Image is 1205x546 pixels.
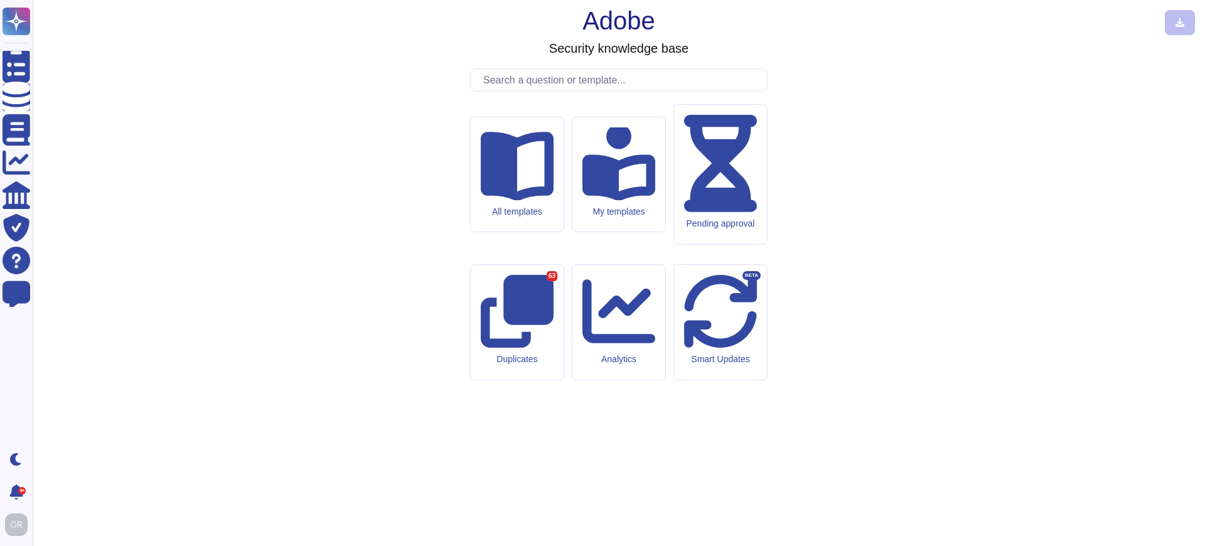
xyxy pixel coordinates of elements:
img: user [5,513,28,536]
div: Duplicates [481,354,554,365]
div: Smart Updates [684,354,757,365]
div: BETA [742,271,761,280]
div: 63 [547,271,557,281]
button: user [3,511,36,538]
input: Search a question or template... [477,69,767,91]
div: All templates [481,206,554,217]
div: Pending approval [684,218,757,229]
h3: Security knowledge base [549,41,688,56]
h1: Adobe [582,6,655,36]
div: 9+ [18,487,26,495]
div: My templates [582,206,655,217]
div: Analytics [582,354,655,365]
